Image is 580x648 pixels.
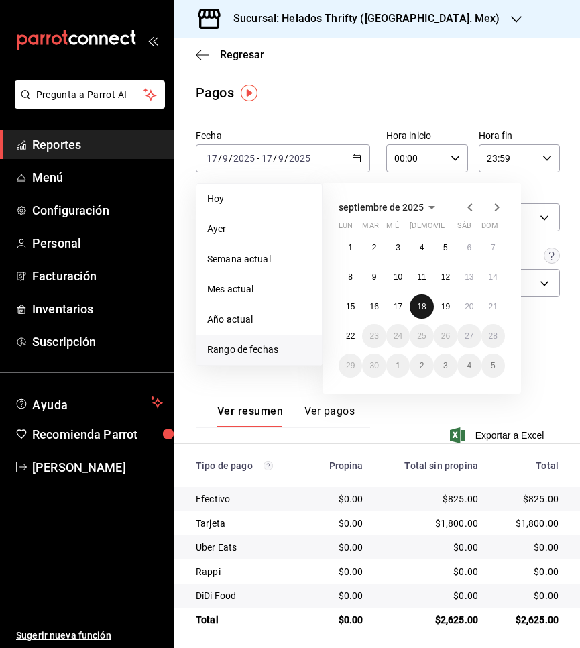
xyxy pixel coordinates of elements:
img: Tooltip marker [241,85,257,101]
abbr: miércoles [386,221,399,235]
input: -- [278,153,284,164]
abbr: 24 de septiembre de 2025 [394,331,402,341]
button: 17 de septiembre de 2025 [386,294,410,319]
span: Mes actual [207,282,311,296]
abbr: 18 de septiembre de 2025 [417,302,426,311]
span: Inventarios [32,300,163,318]
abbr: 28 de septiembre de 2025 [489,331,498,341]
button: 19 de septiembre de 2025 [434,294,457,319]
abbr: 30 de septiembre de 2025 [369,361,378,370]
abbr: 27 de septiembre de 2025 [465,331,473,341]
abbr: martes [362,221,378,235]
div: Total sin propina [385,460,478,471]
abbr: 15 de septiembre de 2025 [346,302,355,311]
button: Regresar [196,48,264,61]
button: 2 de septiembre de 2025 [362,235,386,260]
button: Pregunta a Parrot AI [15,80,165,109]
label: Fecha [196,131,370,140]
span: / [218,153,222,164]
button: 25 de septiembre de 2025 [410,324,433,348]
h3: Sucursal: Helados Thrifty ([GEOGRAPHIC_DATA]. Mex) [223,11,500,27]
button: septiembre de 2025 [339,199,440,215]
div: $0.00 [385,589,478,602]
button: 28 de septiembre de 2025 [481,324,505,348]
div: $0.00 [317,613,363,627]
button: 16 de septiembre de 2025 [362,294,386,319]
abbr: 23 de septiembre de 2025 [369,331,378,341]
div: Efectivo [196,492,296,506]
abbr: 25 de septiembre de 2025 [417,331,426,341]
div: Total [196,613,296,627]
abbr: 2 de octubre de 2025 [420,361,424,370]
abbr: lunes [339,221,353,235]
button: 22 de septiembre de 2025 [339,324,362,348]
span: Menú [32,168,163,186]
input: ---- [233,153,255,164]
abbr: jueves [410,221,489,235]
button: 24 de septiembre de 2025 [386,324,410,348]
div: $0.00 [500,565,559,578]
div: $0.00 [317,541,363,554]
button: 10 de septiembre de 2025 [386,265,410,289]
abbr: 8 de septiembre de 2025 [348,272,353,282]
button: 1 de septiembre de 2025 [339,235,362,260]
button: 5 de septiembre de 2025 [434,235,457,260]
span: Facturación [32,267,163,285]
button: 29 de septiembre de 2025 [339,354,362,378]
button: Exportar a Excel [453,427,544,443]
abbr: 5 de octubre de 2025 [491,361,496,370]
input: -- [222,153,229,164]
span: Año actual [207,313,311,327]
label: Hora inicio [386,131,468,140]
abbr: 5 de septiembre de 2025 [443,243,448,252]
div: $0.00 [317,517,363,530]
input: ---- [288,153,311,164]
abbr: 3 de octubre de 2025 [443,361,448,370]
div: Uber Eats [196,541,296,554]
div: $0.00 [317,492,363,506]
abbr: 10 de septiembre de 2025 [394,272,402,282]
button: 7 de septiembre de 2025 [481,235,505,260]
abbr: 21 de septiembre de 2025 [489,302,498,311]
button: 23 de septiembre de 2025 [362,324,386,348]
div: $1,800.00 [385,517,478,530]
span: Reportes [32,136,163,154]
abbr: 2 de septiembre de 2025 [372,243,377,252]
abbr: 12 de septiembre de 2025 [441,272,450,282]
button: 15 de septiembre de 2025 [339,294,362,319]
span: Suscripción [32,333,163,351]
div: Propina [317,460,363,471]
button: 20 de septiembre de 2025 [457,294,481,319]
div: Tarjeta [196,517,296,530]
div: $0.00 [385,565,478,578]
span: Sugerir nueva función [16,629,163,643]
abbr: sábado [457,221,471,235]
button: 9 de septiembre de 2025 [362,265,386,289]
button: 8 de septiembre de 2025 [339,265,362,289]
span: Configuración [32,201,163,219]
abbr: 6 de septiembre de 2025 [467,243,471,252]
abbr: 4 de octubre de 2025 [467,361,471,370]
button: 11 de septiembre de 2025 [410,265,433,289]
span: / [284,153,288,164]
a: Pregunta a Parrot AI [9,97,165,111]
div: $825.00 [500,492,559,506]
button: 5 de octubre de 2025 [481,354,505,378]
button: Ver pagos [304,404,355,427]
div: $0.00 [500,541,559,554]
span: Recomienda Parrot [32,425,163,443]
abbr: 3 de septiembre de 2025 [396,243,400,252]
button: 27 de septiembre de 2025 [457,324,481,348]
div: Rappi [196,565,296,578]
abbr: 22 de septiembre de 2025 [346,331,355,341]
div: $0.00 [385,541,478,554]
span: / [273,153,277,164]
span: Ayer [207,222,311,236]
abbr: 17 de septiembre de 2025 [394,302,402,311]
span: / [229,153,233,164]
span: Semana actual [207,252,311,266]
div: DiDi Food [196,589,296,602]
abbr: 20 de septiembre de 2025 [465,302,473,311]
button: 4 de octubre de 2025 [457,354,481,378]
button: 12 de septiembre de 2025 [434,265,457,289]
